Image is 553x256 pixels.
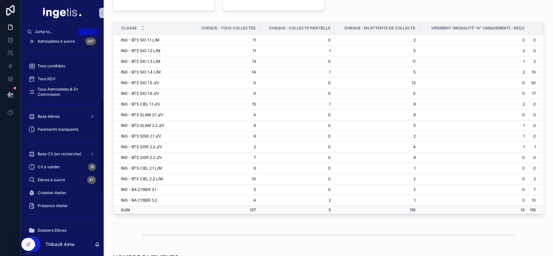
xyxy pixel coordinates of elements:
td: SUM [113,206,192,214]
td: 1 [335,163,420,174]
td: 6 [335,110,420,120]
span: Tous candidats [38,63,65,69]
span: Tous Admissibles & En Commission [38,87,93,97]
td: 0 [260,78,334,88]
td: 0 [529,99,544,110]
td: 17 [529,88,544,99]
td: ING - BTS SIO 1.5 J/V [113,78,192,88]
td: 0 [260,120,334,131]
span: Dossiers Elèves [38,228,66,233]
td: 0 [420,152,529,163]
td: ING - BTS CIEL 2.1 L/M [113,163,192,174]
td: 1 [529,142,544,152]
td: 2 [529,56,544,67]
td: 0 [529,110,544,120]
td: 0 [420,78,529,88]
td: 1 [260,99,334,110]
td: 9 [335,152,420,163]
td: ING - BTS CIEL 2.2 L/M [113,174,192,184]
a: Tous candidats [25,60,100,72]
td: 11 [335,56,420,67]
td: 6 [192,120,260,131]
td: 5 [192,184,260,195]
td: 116 [335,206,420,214]
a: Présence Atelier [25,200,100,212]
td: 6 [192,131,260,142]
td: 1 [260,46,334,56]
td: 0 [529,120,544,131]
td: 6 [192,163,260,174]
a: Dossiers Elèves [25,225,100,236]
a: Tous Admissibles & En Commission [25,86,100,98]
td: 5 [260,206,334,214]
td: 2 [335,35,420,46]
span: Cheque : tous collectés [201,26,256,31]
td: 2 [260,195,334,206]
td: ING - BTS SIO 1.4 L/M [113,67,192,78]
td: 5 [335,46,420,56]
td: 13 [192,56,260,67]
span: Elèves à suivre [38,177,65,183]
td: ING - BTS SLAM 2.1 J/V [113,110,192,120]
span: Classe [121,26,137,31]
td: 0 [529,131,544,142]
td: 11 [192,35,260,46]
td: 0 [260,35,334,46]
td: 0 [260,142,334,152]
div: 47 [87,176,96,184]
td: 2 [420,67,529,78]
td: 0 [529,163,544,174]
td: 0 [420,88,529,99]
td: 1 [335,195,420,206]
td: ING - BA CYBER 3.1 [113,184,192,195]
td: ING - BTS SIO 1.6 J/V [113,88,192,99]
a: Tous RDV [25,73,100,85]
td: 0 [192,88,260,99]
td: ING - BTS SLAM 2.2 J/V [113,120,192,131]
span: Cheque : collecte partielle [269,26,330,31]
td: 7 [529,184,544,195]
div: scrollable content [21,38,104,233]
td: 2 [192,142,260,152]
td: 8 [335,99,420,110]
td: 0 [420,163,529,174]
td: 14 [192,67,260,78]
p: Thibault Aime [45,241,75,248]
td: 10 [529,67,544,78]
td: 2 [335,184,420,195]
button: Jump to...CtrlK [25,26,100,38]
span: Ctrl [78,28,90,35]
td: ING - BTS SISR 2.1 J/V [113,131,192,142]
td: 1 [420,120,529,131]
a: Paiements manquants [25,124,100,135]
td: 0 [260,110,334,120]
span: Création Atelier [38,190,66,195]
td: 116 [529,206,544,214]
a: Admissibles à suivre287 [25,36,100,47]
td: 0 [529,46,544,56]
td: 13 [420,206,529,214]
span: Présence Atelier [38,203,68,208]
td: 0 [192,78,260,88]
td: 0 [260,152,334,163]
td: 10 [192,174,260,184]
td: 1 [260,67,334,78]
span: Cheque : en attente de collecte [344,26,415,31]
td: ING - BTS SIO 1.2 L/M [113,46,192,56]
td: 10 [529,195,544,206]
td: 0 [420,110,529,120]
img: App logo [43,8,81,18]
td: 4 [335,142,420,152]
td: 0 [420,195,529,206]
a: Base CV (en recherche) [25,148,100,160]
td: 2 [420,99,529,110]
td: 11 [192,46,260,56]
td: 0 [260,131,334,142]
td: ING - BTS SISR 2.2 J/V [113,142,192,152]
span: CV à valider [38,164,60,170]
td: 0 [529,152,544,163]
div: 16 [88,163,96,171]
a: CV à valider16 [25,161,100,173]
td: 30 [529,78,544,88]
td: 0 [529,35,544,46]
